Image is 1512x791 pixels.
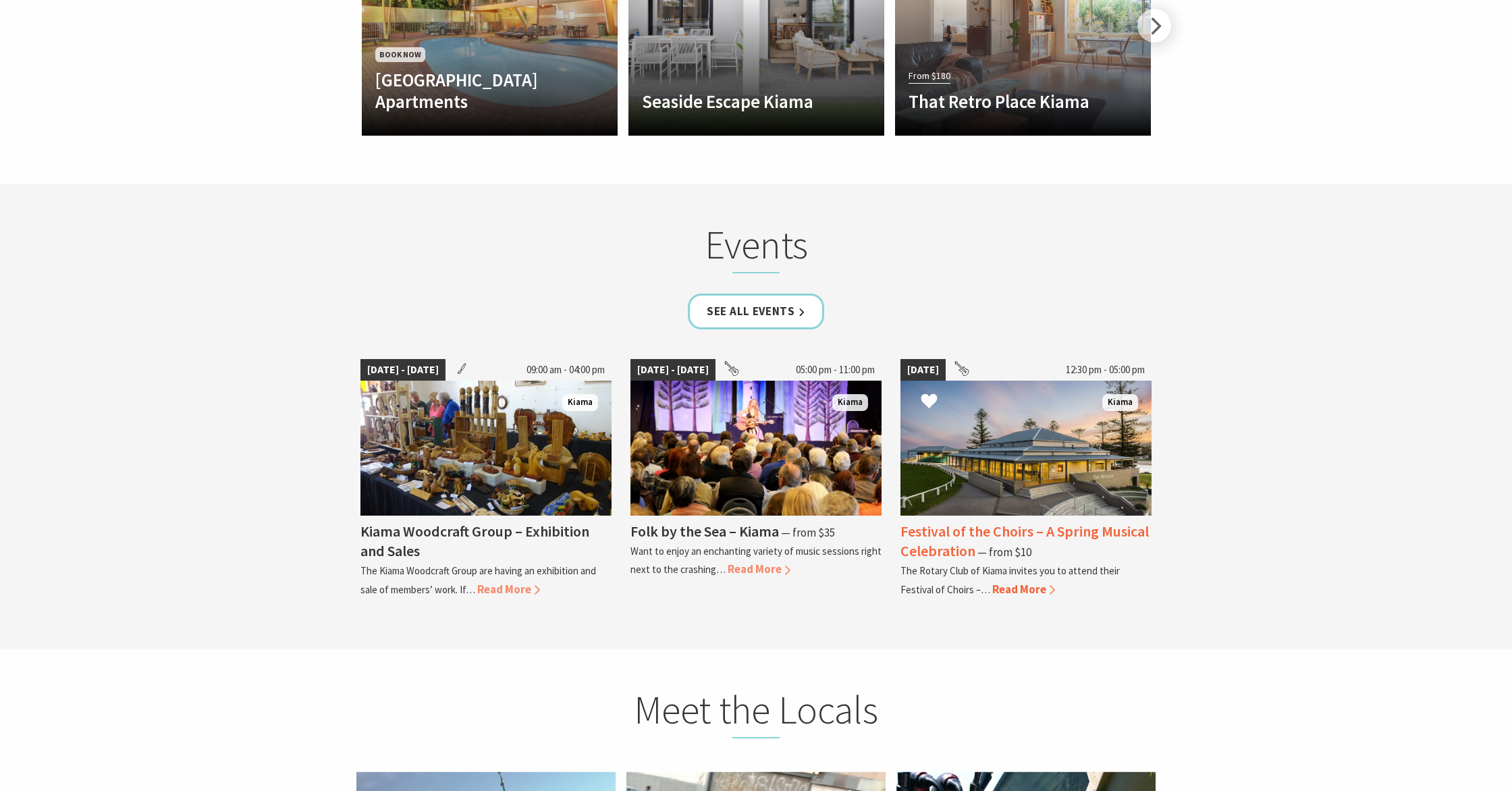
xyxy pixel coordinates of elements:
span: Book Now [375,47,425,61]
p: The Kiama Woodcraft Group are having an exhibition and sale of members’ work. If… [360,564,596,595]
span: 05:00 pm - 11:00 pm [789,359,882,381]
span: [DATE] [900,359,946,381]
a: [DATE] - [DATE] 05:00 pm - 11:00 pm Folk by the Sea - Showground Pavilion Kiama Folk by the Sea –... [630,359,882,598]
span: Read More [477,582,540,597]
span: Kiama [1102,394,1138,411]
span: ⁠— from $10 [977,545,1031,560]
button: Click to Favourite Festival of the Choirs – A Spring Musical Celebration [907,379,951,425]
h4: That Retro Place Kiama [909,90,1099,112]
h2: Events [491,221,1021,274]
h4: Kiama Woodcraft Group – Exhibition and Sales [360,522,589,560]
h4: [GEOGRAPHIC_DATA] Apartments [375,69,566,113]
h4: Festival of the Choirs – A Spring Musical Celebration [900,522,1149,560]
h2: Meet the Locals [491,686,1021,739]
span: [DATE] - [DATE] [630,359,715,381]
img: Folk by the Sea - Showground Pavilion [630,381,882,516]
span: Read More [992,582,1055,597]
span: From $180 [909,68,950,84]
img: 2023 Festival of Choirs at the Kiama Pavilion [900,381,1152,516]
a: [DATE] - [DATE] 09:00 am - 04:00 pm The wonders of wood Kiama Kiama Woodcraft Group – Exhibition ... [360,359,612,598]
span: Read More [728,562,790,576]
a: See all Events [688,294,824,329]
span: 09:00 am - 04:00 pm [520,359,612,381]
h4: Seaside Escape Kiama [642,90,832,112]
p: The Rotary Club of Kiama invites you to attend their Festival of Choirs –… [900,564,1120,595]
span: ⁠— from $35 [781,525,835,540]
span: Kiama [562,394,598,411]
span: Kiama [832,394,868,411]
h4: Folk by the Sea – Kiama [630,522,779,541]
a: [DATE] 12:30 pm - 05:00 pm 2023 Festival of Choirs at the Kiama Pavilion Kiama Festival of the Ch... [900,359,1152,598]
img: The wonders of wood [360,381,612,516]
p: Want to enjoy an enchanting variety of music sessions right next to the crashing… [630,545,882,576]
span: 12:30 pm - 05:00 pm [1059,359,1152,381]
span: [DATE] - [DATE] [360,359,446,381]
